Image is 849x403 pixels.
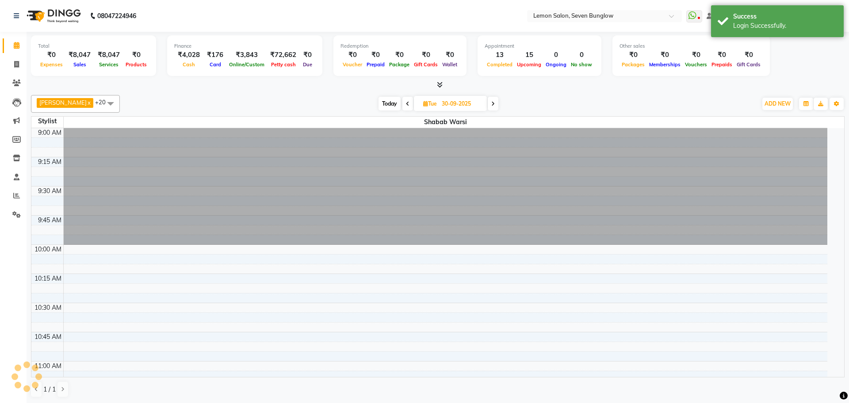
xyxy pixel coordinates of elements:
span: Card [207,61,223,68]
span: Gift Cards [412,61,440,68]
div: Login Successfully. [733,21,837,30]
div: 9:15 AM [36,157,63,167]
button: ADD NEW [762,98,793,110]
div: Redemption [340,42,459,50]
div: Total [38,42,149,50]
div: 10:45 AM [33,332,63,342]
div: 9:45 AM [36,216,63,225]
span: Today [379,97,401,110]
div: ₹3,843 [227,50,267,60]
div: ₹0 [340,50,364,60]
span: 1 / 1 [43,385,56,394]
div: ₹0 [412,50,440,60]
span: Gift Cards [734,61,763,68]
div: ₹0 [38,50,65,60]
a: x [87,99,91,106]
div: 13 [485,50,515,60]
span: Online/Custom [227,61,267,68]
div: 10:00 AM [33,245,63,254]
span: No show [569,61,594,68]
div: ₹0 [734,50,763,60]
span: Shabab Warsi [64,117,828,128]
span: Tue [421,100,439,107]
span: Completed [485,61,515,68]
span: Ongoing [543,61,569,68]
span: Services [97,61,121,68]
div: 10:15 AM [33,274,63,283]
div: 15 [515,50,543,60]
div: 9:30 AM [36,186,63,196]
div: ₹0 [364,50,387,60]
div: Success [733,12,837,21]
span: Wallet [440,61,459,68]
span: Packages [620,61,647,68]
span: Cash [180,61,197,68]
div: 10:30 AM [33,303,63,312]
div: 0 [543,50,569,60]
div: Stylist [31,117,63,126]
div: ₹8,047 [94,50,123,60]
span: +20 [95,99,112,106]
div: ₹0 [683,50,709,60]
span: Products [123,61,149,68]
div: 11:00 AM [33,361,63,371]
div: 0 [569,50,594,60]
span: Prepaids [709,61,734,68]
span: Package [387,61,412,68]
span: Voucher [340,61,364,68]
div: ₹72,662 [267,50,300,60]
div: Other sales [620,42,763,50]
span: Sales [71,61,88,68]
div: ₹0 [123,50,149,60]
div: ₹0 [709,50,734,60]
div: ₹0 [440,50,459,60]
span: [PERSON_NAME] [39,99,87,106]
span: ADD NEW [765,100,791,107]
span: Vouchers [683,61,709,68]
div: ₹8,047 [65,50,94,60]
div: ₹4,028 [174,50,203,60]
div: ₹0 [620,50,647,60]
div: ₹0 [300,50,315,60]
img: logo [23,4,83,28]
input: 2025-09-30 [439,97,483,110]
div: ₹0 [647,50,683,60]
span: Petty cash [269,61,298,68]
span: Memberships [647,61,683,68]
span: Upcoming [515,61,543,68]
span: Prepaid [364,61,387,68]
div: 9:00 AM [36,128,63,137]
div: ₹0 [387,50,412,60]
span: Due [301,61,314,68]
b: 08047224946 [97,4,136,28]
div: ₹176 [203,50,227,60]
div: Appointment [485,42,594,50]
span: Expenses [38,61,65,68]
div: Finance [174,42,315,50]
